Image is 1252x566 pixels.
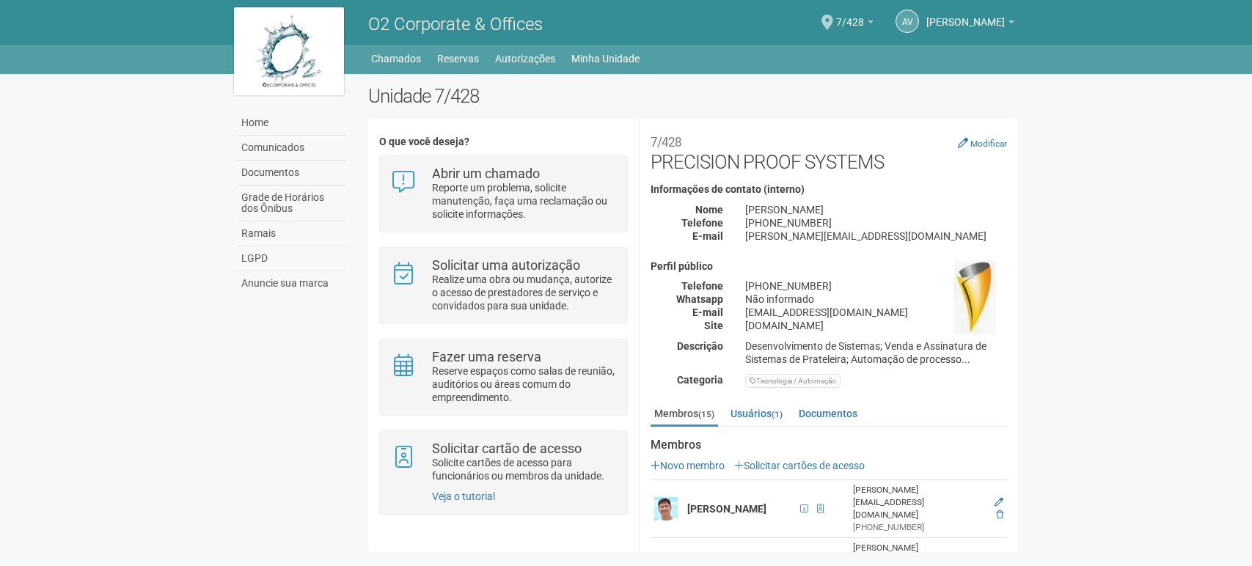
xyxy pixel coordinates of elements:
[677,340,723,352] strong: Descrição
[432,166,540,181] strong: Abrir um chamado
[734,339,1018,366] div: Desenvolvimento de Sistemas; Venda e Assinatura de Sistemas de Prateleira; Automação de processo...
[926,2,1005,28] span: Alexandre Victoriano Gomes
[734,319,1018,332] div: [DOMAIN_NAME]
[651,135,681,150] small: 7/428
[432,456,616,482] p: Solicite cartões de acesso para funcionários ou membros da unidade.
[727,403,786,425] a: Usuários(1)
[677,374,723,386] strong: Categoria
[734,216,1018,229] div: [PHONE_NUMBER]
[371,48,421,69] a: Chamados
[745,374,841,388] div: Tecnologia / Automação
[391,442,616,482] a: Solicitar cartão de acesso Solicite cartões de acesso para funcionários ou membros da unidade.
[238,136,346,161] a: Comunicados
[437,48,479,69] a: Reservas
[495,48,555,69] a: Autorizações
[432,364,616,404] p: Reserve espaços como salas de reunião, auditórios ou áreas comum do empreendimento.
[432,257,580,273] strong: Solicitar uma autorização
[676,293,723,305] strong: Whatsapp
[996,510,1003,520] a: Excluir membro
[926,18,1014,30] a: [PERSON_NAME]
[734,279,1018,293] div: [PHONE_NUMBER]
[958,137,1007,149] a: Modificar
[896,10,919,33] a: AV
[432,349,541,364] strong: Fazer uma reserva
[681,280,723,292] strong: Telefone
[651,438,1007,452] strong: Membros
[432,441,582,456] strong: Solicitar cartão de acesso
[391,167,616,221] a: Abrir um chamado Reporte um problema, solicite manutenção, faça uma reclamação ou solicite inform...
[772,409,783,419] small: (1)
[734,203,1018,216] div: [PERSON_NAME]
[836,18,874,30] a: 7/428
[681,217,723,229] strong: Telefone
[795,403,861,425] a: Documentos
[391,350,616,404] a: Fazer uma reserva Reserve espaços como salas de reunião, auditórios ou áreas comum do empreendime...
[238,111,346,136] a: Home
[571,48,640,69] a: Minha Unidade
[734,460,865,471] a: Solicitar cartões de acesso
[954,261,996,334] img: business.png
[651,129,1007,173] h2: PRECISION PROOF SYSTEMS
[654,497,678,521] img: user.png
[853,521,985,534] div: [PHONE_NUMBER]
[432,490,495,502] a: Veja o tutorial
[368,85,1019,107] h2: Unidade 7/428
[853,484,985,521] div: [PERSON_NAME][EMAIL_ADDRESS][DOMAIN_NAME]
[692,230,723,242] strong: E-mail
[692,306,723,318] strong: E-mail
[695,204,723,216] strong: Nome
[651,184,1007,195] h4: Informações de contato (interno)
[995,497,1003,507] a: Editar membro
[238,185,346,221] a: Grade de Horários dos Ônibus
[238,246,346,271] a: LGPD
[704,320,723,331] strong: Site
[238,271,346,295] a: Anuncie sua marca
[379,136,628,147] h4: O que você deseja?
[234,7,344,95] img: logo.jpg
[734,229,1018,243] div: [PERSON_NAME][EMAIL_ADDRESS][DOMAIN_NAME]
[970,139,1007,149] small: Modificar
[836,2,864,28] span: 7/428
[687,503,766,515] strong: [PERSON_NAME]
[734,293,1018,306] div: Não informado
[238,161,346,185] a: Documentos
[432,273,616,312] p: Realize uma obra ou mudança, autorize o acesso de prestadores de serviço e convidados para sua un...
[391,259,616,312] a: Solicitar uma autorização Realize uma obra ou mudança, autorize o acesso de prestadores de serviç...
[734,306,1018,319] div: [EMAIL_ADDRESS][DOMAIN_NAME]
[651,261,1007,272] h4: Perfil público
[698,409,714,419] small: (15)
[651,460,725,471] a: Novo membro
[651,403,718,427] a: Membros(15)
[432,181,616,221] p: Reporte um problema, solicite manutenção, faça uma reclamação ou solicite informações.
[238,221,346,246] a: Ramais
[368,14,543,34] span: O2 Corporate & Offices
